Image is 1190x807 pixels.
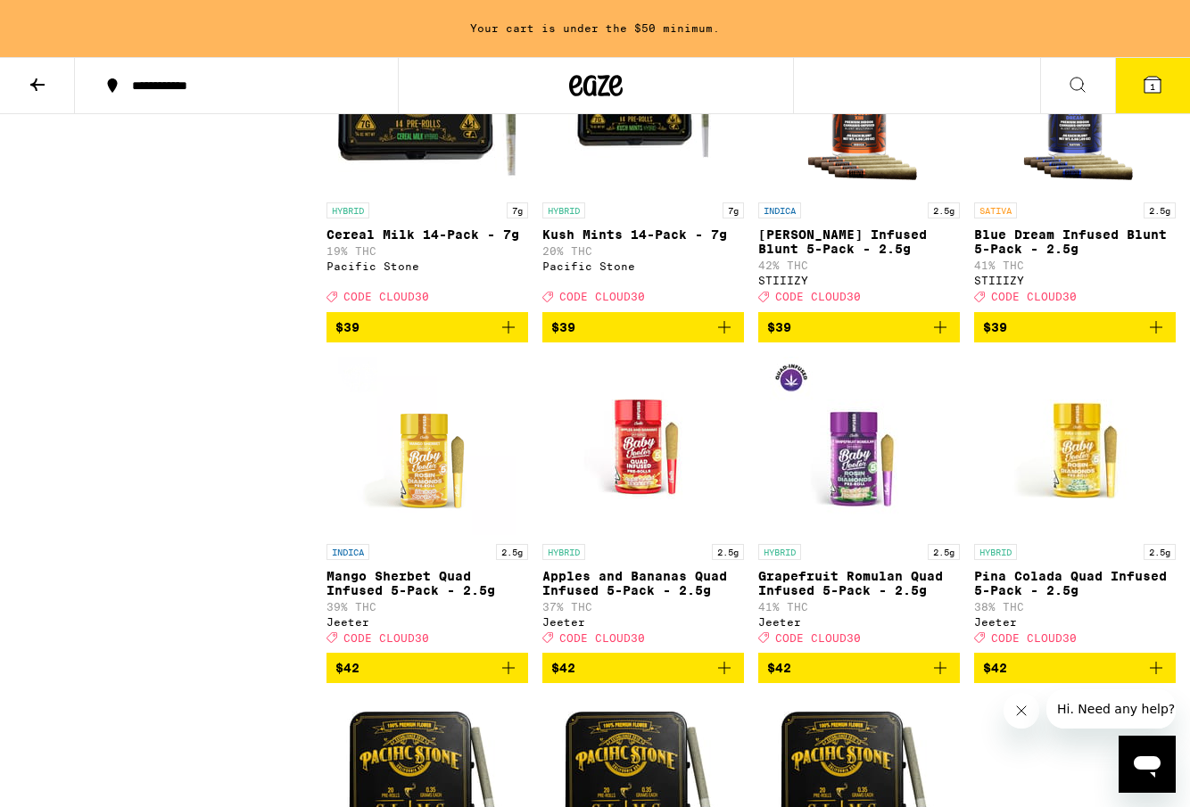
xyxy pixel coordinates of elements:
[335,661,359,675] span: $42
[986,357,1164,535] img: Jeeter - Pina Colada Quad Infused 5-Pack - 2.5g
[554,357,732,535] img: Jeeter - Apples and Bananas Quad Infused 5-Pack - 2.5g
[983,320,1007,334] span: $39
[758,653,960,683] button: Add to bag
[775,292,861,303] span: CODE CLOUD30
[542,227,744,242] p: Kush Mints 14-Pack - 7g
[1004,693,1039,729] iframe: Close message
[758,616,960,628] div: Jeeter
[542,544,585,560] p: HYBRID
[507,202,528,218] p: 7g
[974,357,1176,653] a: Open page for Pina Colada Quad Infused 5-Pack - 2.5g from Jeeter
[326,227,528,242] p: Cereal Milk 14-Pack - 7g
[974,15,1176,311] a: Open page for Blue Dream Infused Blunt 5-Pack - 2.5g from STIIIZY
[928,544,960,560] p: 2.5g
[758,202,801,218] p: INDICA
[542,616,744,628] div: Jeeter
[983,661,1007,675] span: $42
[1144,202,1176,218] p: 2.5g
[338,357,516,535] img: Jeeter - Mango Sherbet Quad Infused 5-Pack - 2.5g
[542,15,744,311] a: Open page for Kush Mints 14-Pack - 7g from Pacific Stone
[758,601,960,613] p: 41% THC
[326,202,369,218] p: HYBRID
[326,312,528,342] button: Add to bag
[758,15,960,311] a: Open page for King Louis XIII Infused Blunt 5-Pack - 2.5g from STIIIZY
[542,260,744,272] div: Pacific Stone
[758,544,801,560] p: HYBRID
[335,320,359,334] span: $39
[991,632,1077,644] span: CODE CLOUD30
[496,544,528,560] p: 2.5g
[723,202,744,218] p: 7g
[1046,689,1176,729] iframe: Message from company
[758,357,960,653] a: Open page for Grapefruit Romulan Quad Infused 5-Pack - 2.5g from Jeeter
[974,259,1176,271] p: 41% THC
[326,601,528,613] p: 39% THC
[1150,81,1155,92] span: 1
[551,320,575,334] span: $39
[767,661,791,675] span: $42
[974,544,1017,560] p: HYBRID
[343,292,429,303] span: CODE CLOUD30
[974,227,1176,256] p: Blue Dream Infused Blunt 5-Pack - 2.5g
[551,661,575,675] span: $42
[326,616,528,628] div: Jeeter
[974,275,1176,286] div: STIIIZY
[542,357,744,653] a: Open page for Apples and Bananas Quad Infused 5-Pack - 2.5g from Jeeter
[712,544,744,560] p: 2.5g
[758,259,960,271] p: 42% THC
[326,544,369,560] p: INDICA
[343,632,429,644] span: CODE CLOUD30
[1144,544,1176,560] p: 2.5g
[326,653,528,683] button: Add to bag
[991,292,1077,303] span: CODE CLOUD30
[770,357,948,535] img: Jeeter - Grapefruit Romulan Quad Infused 5-Pack - 2.5g
[542,312,744,342] button: Add to bag
[974,601,1176,613] p: 38% THC
[542,202,585,218] p: HYBRID
[542,569,744,597] p: Apples and Bananas Quad Infused 5-Pack - 2.5g
[928,202,960,218] p: 2.5g
[974,569,1176,597] p: Pina Colada Quad Infused 5-Pack - 2.5g
[974,202,1017,218] p: SATIVA
[974,653,1176,683] button: Add to bag
[326,569,528,597] p: Mango Sherbet Quad Infused 5-Pack - 2.5g
[775,632,861,644] span: CODE CLOUD30
[1115,58,1190,113] button: 1
[767,320,791,334] span: $39
[542,245,744,257] p: 20% THC
[974,616,1176,628] div: Jeeter
[758,275,960,286] div: STIIIZY
[326,15,528,311] a: Open page for Cereal Milk 14-Pack - 7g from Pacific Stone
[758,227,960,256] p: [PERSON_NAME] Infused Blunt 5-Pack - 2.5g
[559,292,645,303] span: CODE CLOUD30
[1119,736,1176,793] iframe: Button to launch messaging window
[559,632,645,644] span: CODE CLOUD30
[326,245,528,257] p: 19% THC
[542,601,744,613] p: 37% THC
[758,312,960,342] button: Add to bag
[542,653,744,683] button: Add to bag
[326,260,528,272] div: Pacific Stone
[974,312,1176,342] button: Add to bag
[758,569,960,597] p: Grapefruit Romulan Quad Infused 5-Pack - 2.5g
[326,357,528,653] a: Open page for Mango Sherbet Quad Infused 5-Pack - 2.5g from Jeeter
